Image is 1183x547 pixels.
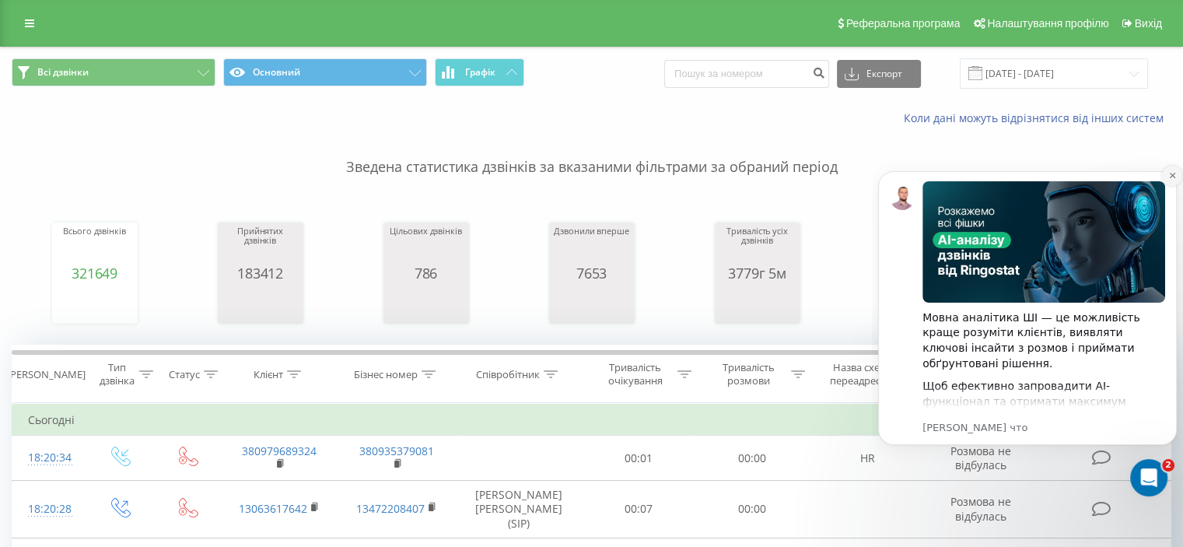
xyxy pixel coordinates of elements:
div: 18:20:28 [28,494,69,524]
button: Основний [223,58,427,86]
input: Пошук за номером [664,60,829,88]
div: 183412 [222,265,299,281]
span: Розмова не відбулась [950,494,1011,523]
div: Дзвонили вперше [554,226,628,265]
td: 00:01 [583,436,695,481]
td: Сьогодні [12,405,1171,436]
div: Всього дзвінків [63,226,125,265]
td: 00:00 [695,436,808,481]
td: [PERSON_NAME] [PERSON_NAME] (SIP) [456,481,583,538]
td: 00:00 [695,481,808,538]
span: Налаштування профілю [987,17,1108,30]
div: Бізнес номер [354,368,418,381]
div: Назва схеми переадресації [823,361,905,387]
a: Коли дані можуть відрізнятися вiд інших систем [904,110,1171,125]
span: Вихід [1135,17,1162,30]
div: 7653 [554,265,628,281]
iframe: Intercom live chat [1130,459,1167,496]
button: Всі дзвінки [12,58,215,86]
div: 786 [390,265,461,281]
a: 380979689324 [242,444,317,458]
td: 00:07 [583,481,695,538]
div: Тривалість очікування [597,361,674,387]
span: Графік [465,67,495,78]
button: Експорт [837,60,921,88]
div: [PERSON_NAME] [7,368,86,381]
iframe: Intercom notifications сообщение [872,148,1183,505]
span: Всі дзвінки [37,66,89,79]
div: Співробітник [476,368,540,381]
div: 321649 [63,265,125,281]
div: 3779г 5м [719,265,796,281]
a: 13063617642 [239,501,307,516]
div: Тривалість розмови [709,361,787,387]
div: 18:20:34 [28,443,69,473]
p: Зведена статистика дзвінків за вказаними фільтрами за обраний період [12,126,1171,177]
div: Статус [169,368,200,381]
div: Тривалість усіх дзвінків [719,226,796,265]
a: 13472208407 [356,501,425,516]
div: Тип дзвінка [98,361,135,387]
td: HR [808,436,926,481]
div: Прийнятих дзвінків [222,226,299,265]
a: 380935379081 [359,444,434,458]
span: 2 [1162,459,1174,472]
button: Графік [435,58,524,86]
span: Реферальна програма [846,17,961,30]
div: Клієнт [254,368,283,381]
div: Цільових дзвінків [390,226,461,265]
